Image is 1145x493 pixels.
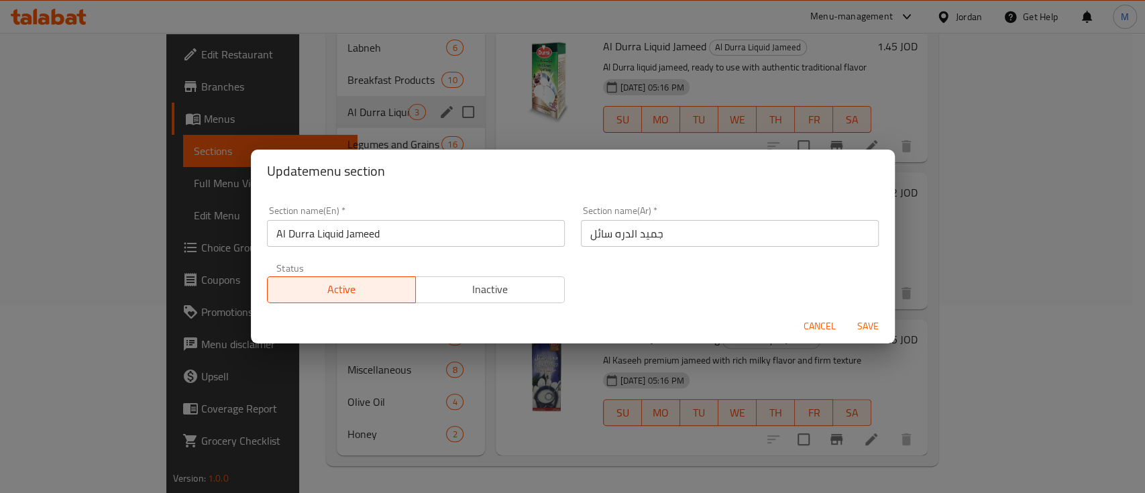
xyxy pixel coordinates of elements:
button: Inactive [415,276,565,303]
input: Please enter section name(ar) [581,220,879,247]
span: Save [852,318,884,335]
span: Cancel [804,318,836,335]
h2: Update menu section [267,160,879,182]
button: Cancel [798,314,841,339]
button: Active [267,276,417,303]
input: Please enter section name(en) [267,220,565,247]
button: Save [847,314,889,339]
span: Active [273,280,411,299]
span: Inactive [421,280,559,299]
